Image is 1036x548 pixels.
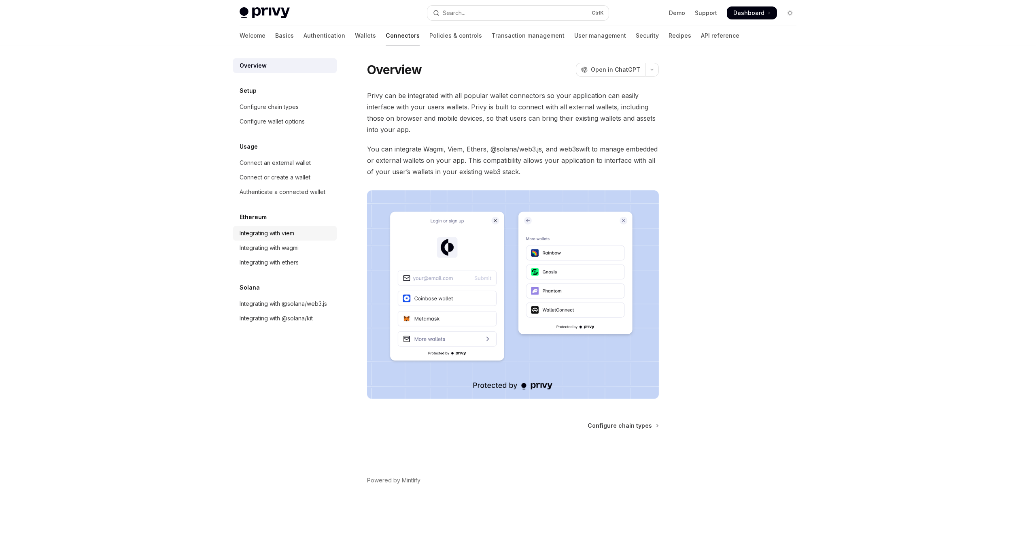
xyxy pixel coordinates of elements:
[240,283,260,292] h5: Solana
[240,7,290,19] img: light logo
[233,100,337,114] a: Configure chain types
[367,90,659,135] span: Privy can be integrated with all popular wallet connectors so your application can easily interfa...
[233,241,337,255] a: Integrating with wagmi
[275,26,294,45] a: Basics
[367,476,420,484] a: Powered by Mintlify
[240,212,267,222] h5: Ethereum
[591,66,640,74] span: Open in ChatGPT
[233,156,337,170] a: Connect an external wallet
[669,9,685,17] a: Demo
[240,187,325,197] div: Authenticate a connected wallet
[233,170,337,185] a: Connect or create a wallet
[233,311,337,326] a: Integrating with @solana/kit
[240,228,294,238] div: Integrating with viem
[701,26,739,45] a: API reference
[233,255,337,270] a: Integrating with ethers
[636,26,659,45] a: Security
[240,61,267,70] div: Overview
[367,190,659,399] img: Connectors3
[240,142,258,151] h5: Usage
[386,26,420,45] a: Connectors
[733,9,764,17] span: Dashboard
[233,185,337,199] a: Authenticate a connected wallet
[355,26,376,45] a: Wallets
[576,63,645,77] button: Open in ChatGPT
[367,143,659,177] span: You can integrate Wagmi, Viem, Ethers, @solana/web3.js, and web3swift to manage embedded or exter...
[443,8,465,18] div: Search...
[592,10,604,16] span: Ctrl K
[240,313,313,323] div: Integrating with @solana/kit
[240,243,299,253] div: Integrating with wagmi
[240,26,265,45] a: Welcome
[240,117,305,126] div: Configure wallet options
[240,299,327,309] div: Integrating with @solana/web3.js
[727,6,777,19] a: Dashboard
[783,6,796,19] button: Toggle dark mode
[429,26,482,45] a: Policies & controls
[240,173,310,182] div: Connect or create a wallet
[588,422,652,430] span: Configure chain types
[695,9,717,17] a: Support
[588,422,658,430] a: Configure chain types
[240,158,311,168] div: Connect an external wallet
[233,296,337,311] a: Integrating with @solana/web3.js
[233,58,337,73] a: Overview
[669,26,691,45] a: Recipes
[304,26,345,45] a: Authentication
[492,26,565,45] a: Transaction management
[427,6,609,20] button: Open search
[240,258,299,267] div: Integrating with ethers
[367,62,422,77] h1: Overview
[233,226,337,241] a: Integrating with viem
[574,26,626,45] a: User management
[240,102,299,112] div: Configure chain types
[240,86,257,96] h5: Setup
[233,114,337,129] a: Configure wallet options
